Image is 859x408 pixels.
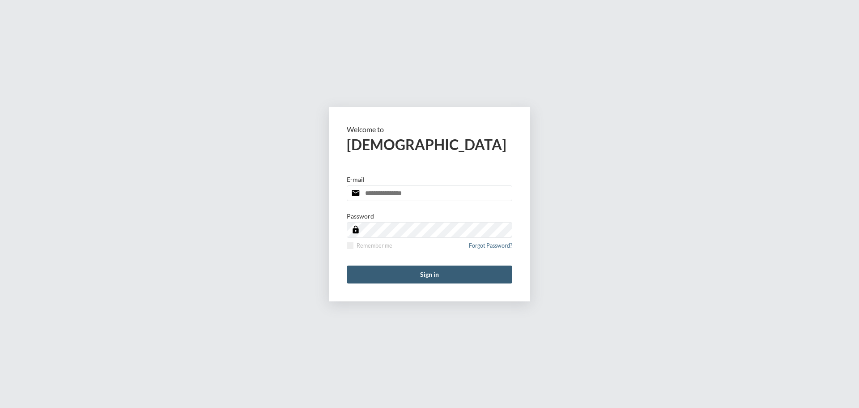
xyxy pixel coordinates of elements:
[347,242,392,249] label: Remember me
[347,212,374,220] p: Password
[347,176,365,183] p: E-mail
[347,125,512,133] p: Welcome to
[469,242,512,254] a: Forgot Password?
[347,266,512,283] button: Sign in
[347,136,512,153] h2: [DEMOGRAPHIC_DATA]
